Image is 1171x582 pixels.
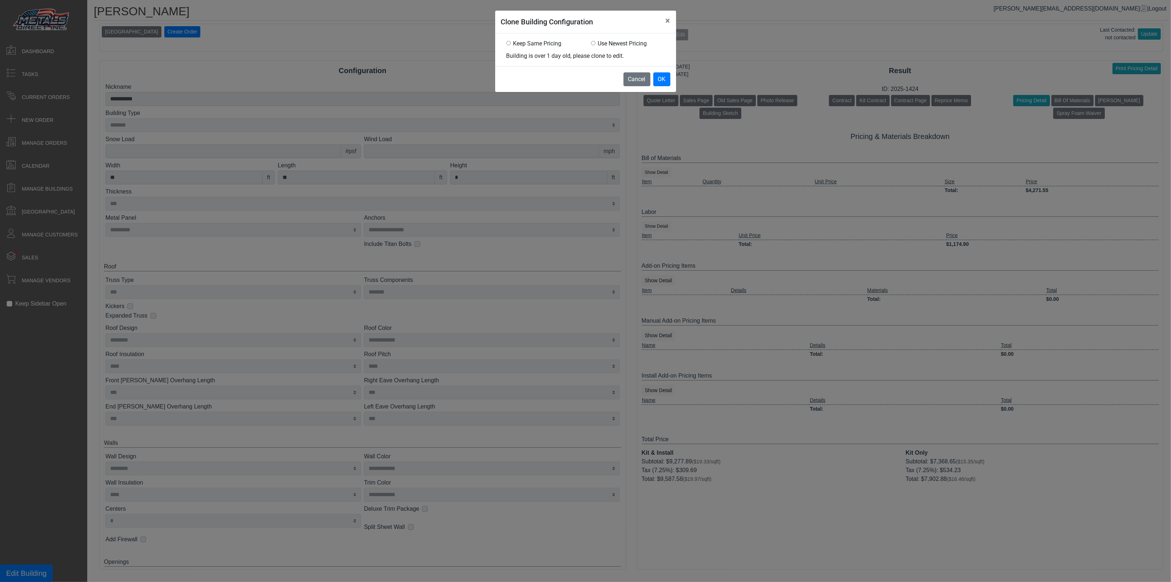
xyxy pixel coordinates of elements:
[506,52,665,60] div: Building is over 1 day old, please clone to edit.
[501,16,593,27] h5: Clone Building Configuration
[660,11,676,31] button: Close
[623,72,650,86] button: Cancel
[653,72,670,86] button: OK
[513,39,561,48] label: Keep Same Pricing
[598,39,647,48] label: Use Newest Pricing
